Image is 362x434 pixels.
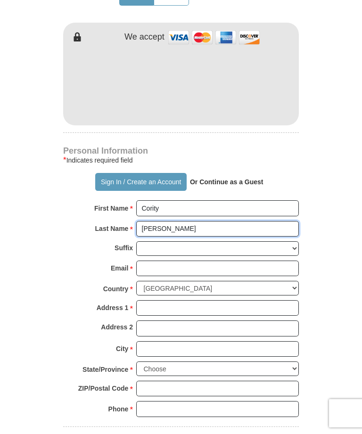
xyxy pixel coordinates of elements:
[124,32,165,42] h4: We accept
[78,382,129,395] strong: ZIP/Postal Code
[111,262,128,275] strong: Email
[103,282,129,295] strong: Country
[97,301,129,314] strong: Address 1
[108,402,129,416] strong: Phone
[116,342,128,355] strong: City
[190,178,263,186] strong: Or Continue as a Guest
[94,202,128,215] strong: First Name
[63,147,299,155] h4: Personal Information
[82,363,128,376] strong: State/Province
[115,241,133,254] strong: Suffix
[167,27,261,48] img: credit cards accepted
[63,155,299,166] div: Indicates required field
[95,222,129,235] strong: Last Name
[95,173,186,191] button: Sign In / Create an Account
[101,320,133,334] strong: Address 2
